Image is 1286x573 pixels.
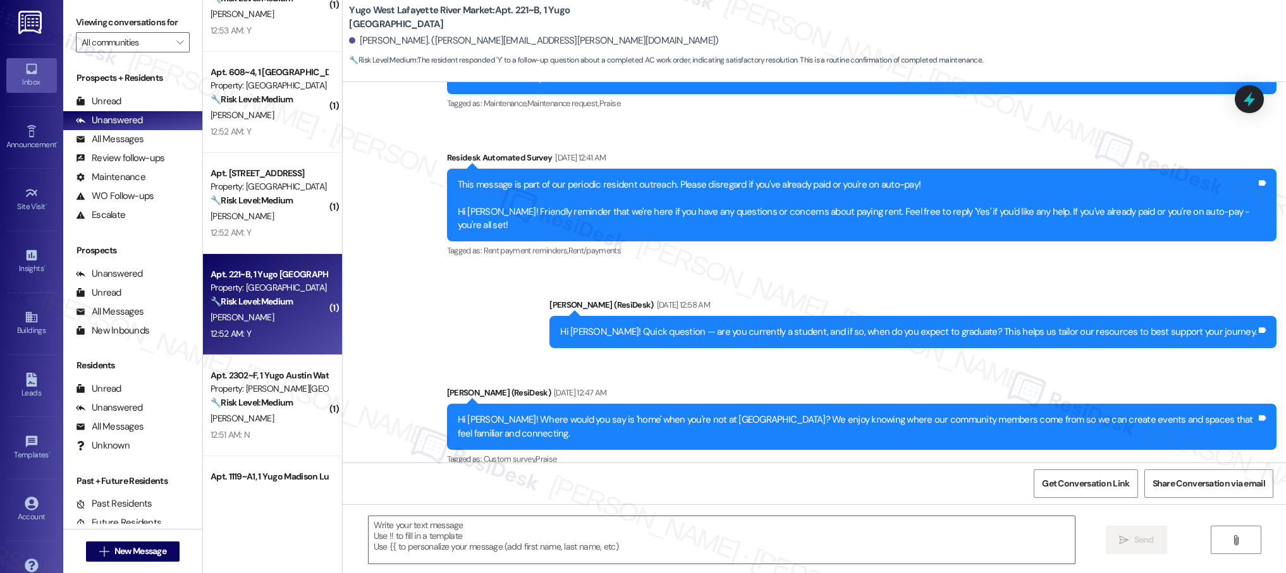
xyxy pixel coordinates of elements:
[211,167,328,180] div: Apt. [STREET_ADDRESS]
[76,267,143,280] div: Unanswered
[211,195,293,206] strong: 🔧 Risk Level: Medium
[46,200,47,209] span: •
[99,546,109,557] i: 
[63,244,202,257] div: Prospects
[560,325,1256,339] div: Hi [PERSON_NAME]! Quick question — are you currently a student, and if so, when do you expect to ...
[211,328,251,339] div: 12:52 AM: Y
[349,4,602,31] b: Yugo West Lafayette River Market: Apt. 221~B, 1 Yugo [GEOGRAPHIC_DATA]
[211,268,328,281] div: Apt. 221~B, 1 Yugo [GEOGRAPHIC_DATA]
[349,54,983,67] span: : The resident responded 'Y' to a follow-up question about a completed AC work order, indicating ...
[76,497,152,510] div: Past Residents
[176,37,183,47] i: 
[349,34,718,47] div: [PERSON_NAME]. ([PERSON_NAME][EMAIL_ADDRESS][PERSON_NAME][DOMAIN_NAME])
[18,11,44,34] img: ResiDesk Logo
[44,262,46,271] span: •
[447,450,1277,468] div: Tagged as:
[447,386,1277,404] div: [PERSON_NAME] (ResiDesk)
[76,95,121,108] div: Unread
[211,311,274,323] span: [PERSON_NAME]
[211,413,274,424] span: [PERSON_NAME]
[211,8,274,20] span: [PERSON_NAME]
[1034,469,1137,498] button: Get Conversation Link
[76,286,121,299] div: Unread
[76,190,154,203] div: WO Follow-ups
[211,109,274,121] span: [PERSON_NAME]
[76,420,144,433] div: All Messages
[1144,469,1273,498] button: Share Conversation via email
[211,66,328,79] div: Apt. 608~4, 1 [GEOGRAPHIC_DATA]
[76,305,144,318] div: All Messages
[211,93,293,105] strong: 🔧 Risk Level: Medium
[6,244,57,279] a: Insights •
[1153,477,1265,490] span: Share Conversation via email
[76,13,190,32] label: Viewing conversations for
[76,382,121,395] div: Unread
[211,429,250,440] div: 12:51 AM: N
[76,324,149,337] div: New Inbounds
[82,32,169,52] input: All communities
[211,382,328,395] div: Property: [PERSON_NAME][GEOGRAPHIC_DATA]
[86,541,180,562] button: New Message
[76,114,143,127] div: Unanswered
[458,413,1256,440] div: Hi [PERSON_NAME]! Where would you say is 'home' when you're not at [GEOGRAPHIC_DATA]? We enjoy kn...
[211,210,274,222] span: [PERSON_NAME]
[211,296,293,307] strong: 🔧 Risk Level: Medium
[6,369,57,403] a: Leads
[599,98,620,109] span: Praise
[56,138,58,147] span: •
[552,151,606,164] div: [DATE] 12:41 AM
[458,178,1256,232] div: This message is part of our periodic resident outreach. Please disregard if you've already paid o...
[211,79,328,92] div: Property: [GEOGRAPHIC_DATA]
[76,516,161,529] div: Future Residents
[211,180,328,193] div: Property: [GEOGRAPHIC_DATA]
[6,58,57,92] a: Inbox
[6,183,57,217] a: Site Visit •
[63,359,202,372] div: Residents
[1042,477,1129,490] span: Get Conversation Link
[63,71,202,85] div: Prospects + Residents
[76,208,125,222] div: Escalate
[536,454,556,464] span: Praise
[76,401,143,414] div: Unanswered
[484,454,536,464] span: Custom survey ,
[76,171,145,184] div: Maintenance
[447,151,1277,169] div: Residesk Automated Survey
[211,126,251,137] div: 12:52 AM: Y
[6,431,57,465] a: Templates •
[211,369,328,382] div: Apt. 2302~F, 1 Yugo Austin Waterloo
[211,227,251,238] div: 12:52 AM: Y
[549,298,1277,316] div: [PERSON_NAME] (ResiDesk)
[1119,535,1129,545] i: 
[49,449,51,457] span: •
[1231,535,1240,545] i: 
[527,98,599,109] span: Maintenance request ,
[76,133,144,146] div: All Messages
[63,474,202,488] div: Past + Future Residents
[654,298,710,311] div: [DATE] 12:58 AM
[211,281,328,294] div: Property: [GEOGRAPHIC_DATA]
[76,152,164,165] div: Review follow-ups
[6,306,57,341] a: Buildings
[211,470,328,483] div: Apt. 1119~A1, 1 Yugo Madison Lux
[447,241,1277,260] div: Tagged as:
[1134,533,1154,546] span: Send
[76,439,130,452] div: Unknown
[484,98,527,109] span: Maintenance ,
[551,386,606,399] div: [DATE] 12:47 AM
[349,55,416,65] strong: 🔧 Risk Level: Medium
[6,493,57,527] a: Account
[211,25,251,36] div: 12:53 AM: Y
[1106,526,1167,554] button: Send
[568,245,622,256] span: Rent/payments
[211,397,293,408] strong: 🔧 Risk Level: Medium
[114,545,166,558] span: New Message
[447,94,1277,112] div: Tagged as:
[484,245,568,256] span: Rent payment reminders ,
